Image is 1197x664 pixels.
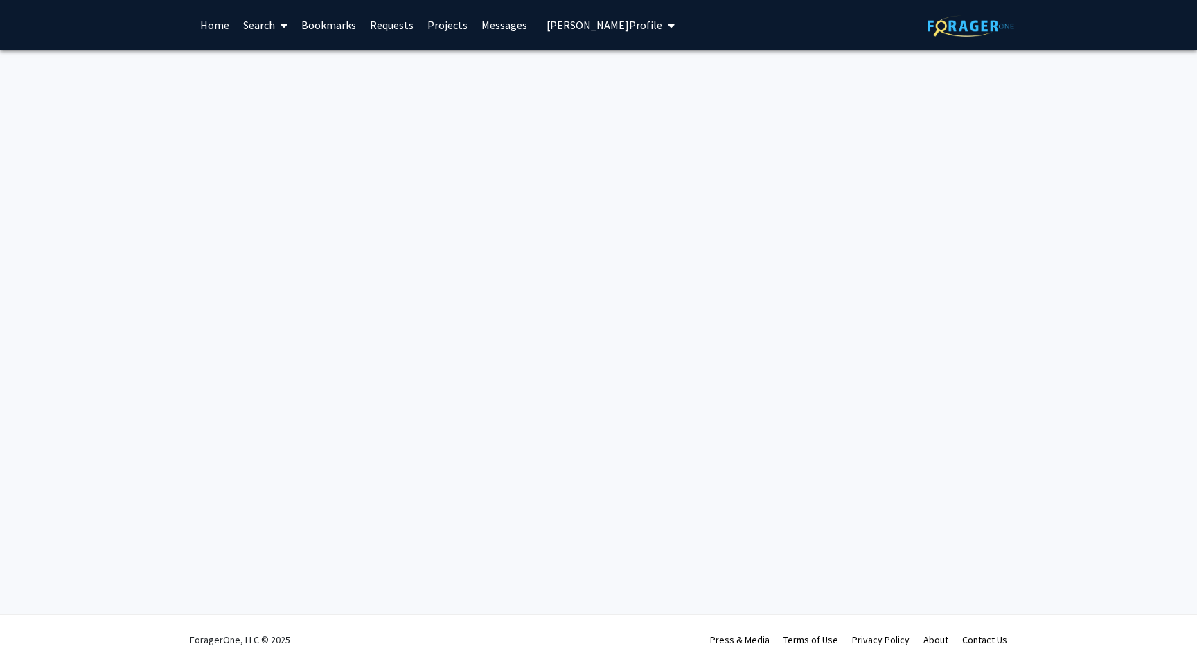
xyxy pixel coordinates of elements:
[928,15,1014,37] img: ForagerOne Logo
[852,634,910,646] a: Privacy Policy
[547,18,662,32] span: [PERSON_NAME] Profile
[962,634,1007,646] a: Contact Us
[236,1,294,49] a: Search
[294,1,363,49] a: Bookmarks
[923,634,948,646] a: About
[193,1,236,49] a: Home
[475,1,534,49] a: Messages
[420,1,475,49] a: Projects
[710,634,770,646] a: Press & Media
[363,1,420,49] a: Requests
[783,634,838,646] a: Terms of Use
[190,615,290,664] div: ForagerOne, LLC © 2025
